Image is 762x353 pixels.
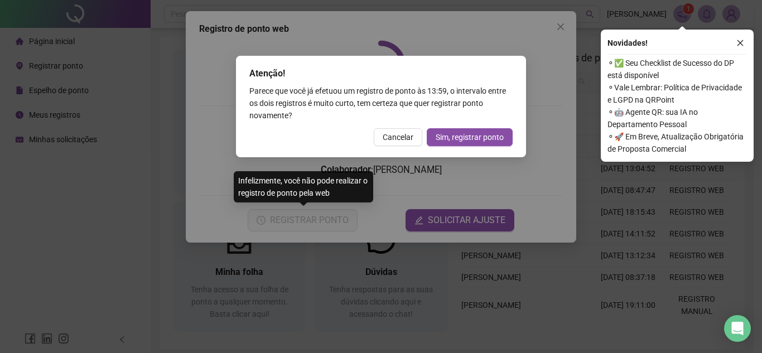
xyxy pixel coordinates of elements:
[249,67,513,80] div: Atenção!
[736,39,744,47] span: close
[436,131,504,143] span: Sim, registrar ponto
[383,131,413,143] span: Cancelar
[607,106,747,130] span: ⚬ 🤖 Agente QR: sua IA no Departamento Pessoal
[427,128,513,146] button: Sim, registrar ponto
[374,128,422,146] button: Cancelar
[607,37,648,49] span: Novidades !
[724,315,751,342] div: Open Intercom Messenger
[607,57,747,81] span: ⚬ ✅ Seu Checklist de Sucesso do DP está disponível
[607,81,747,106] span: ⚬ Vale Lembrar: Política de Privacidade e LGPD na QRPoint
[234,171,373,202] div: Infelizmente, você não pode realizar o registro de ponto pela web
[607,130,747,155] span: ⚬ 🚀 Em Breve, Atualização Obrigatória de Proposta Comercial
[249,85,513,122] div: Parece que você já efetuou um registro de ponto às 13:59 , o intervalo entre os dois registros é ...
